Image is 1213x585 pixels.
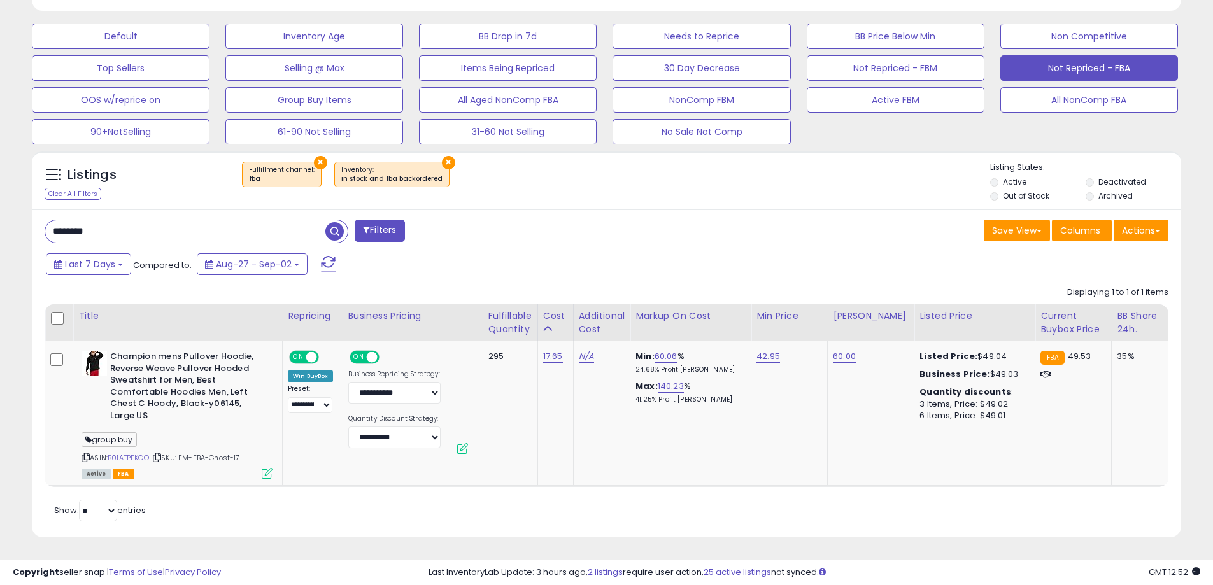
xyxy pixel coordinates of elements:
[442,156,455,169] button: ×
[1003,176,1026,187] label: Active
[341,165,443,184] span: Inventory :
[919,410,1025,421] div: 6 Items, Price: $49.01
[704,566,771,578] a: 25 active listings
[807,87,984,113] button: Active FBM
[1068,350,1091,362] span: 49.53
[635,365,741,374] p: 24.68% Profit [PERSON_NAME]
[32,24,209,49] button: Default
[833,309,909,323] div: [PERSON_NAME]
[630,304,751,341] th: The percentage added to the cost of goods (COGS) that forms the calculator for Min & Max prices.
[288,309,337,323] div: Repricing
[635,395,741,404] p: 41.25% Profit [PERSON_NAME]
[984,220,1050,241] button: Save View
[1098,190,1133,201] label: Archived
[1060,224,1100,237] span: Columns
[635,350,655,362] b: Min:
[1000,55,1178,81] button: Not Repriced - FBA
[165,566,221,578] a: Privacy Policy
[419,55,597,81] button: Items Being Repriced
[613,119,790,144] button: No Sale Not Comp
[32,55,209,81] button: Top Sellers
[82,432,137,447] span: group buy
[317,352,337,363] span: OFF
[543,350,563,363] a: 17.65
[82,351,273,477] div: ASIN:
[807,55,984,81] button: Not Repriced - FBM
[249,174,315,183] div: fba
[756,350,780,363] a: 42.95
[919,368,990,380] b: Business Price:
[658,380,684,393] a: 140.23
[919,309,1030,323] div: Listed Price
[1000,87,1178,113] button: All NonComp FBA
[355,220,404,242] button: Filters
[919,386,1025,398] div: :
[419,24,597,49] button: BB Drop in 7d
[288,370,333,382] div: Win BuyBox
[1117,351,1159,362] div: 35%
[225,55,403,81] button: Selling @ Max
[543,309,568,323] div: Cost
[314,156,327,169] button: ×
[635,309,746,323] div: Markup on Cost
[151,453,240,463] span: | SKU: EM-FBA-Ghost-17
[613,87,790,113] button: NonComp FBM
[108,453,149,463] a: B01ATPEKCO
[82,351,107,376] img: 41yQ947VLmL._SL40_.jpg
[635,380,658,392] b: Max:
[1114,220,1168,241] button: Actions
[351,352,367,363] span: ON
[635,351,741,374] div: %
[13,566,59,578] strong: Copyright
[419,119,597,144] button: 31-60 Not Selling
[113,469,134,479] span: FBA
[419,87,597,113] button: All Aged NonComp FBA
[225,87,403,113] button: Group Buy Items
[78,309,277,323] div: Title
[919,386,1011,398] b: Quantity discounts
[1117,309,1163,336] div: BB Share 24h.
[1040,351,1064,365] small: FBA
[1149,566,1200,578] span: 2025-09-10 12:52 GMT
[579,309,625,336] div: Additional Cost
[579,350,594,363] a: N/A
[341,174,443,183] div: in stock and fba backordered
[110,351,265,425] b: Champion mens Pullover Hoodie, Reverse Weave Pullover Hooded Sweatshirt for Men, Best Comfortable...
[488,309,532,336] div: Fulfillable Quantity
[348,414,441,423] label: Quantity Discount Strategy:
[1098,176,1146,187] label: Deactivated
[990,162,1181,174] p: Listing States:
[216,258,292,271] span: Aug-27 - Sep-02
[133,259,192,271] span: Compared to:
[82,469,111,479] span: All listings currently available for purchase on Amazon
[54,504,146,516] span: Show: entries
[919,398,1025,410] div: 3 Items, Price: $49.02
[1067,286,1168,299] div: Displaying 1 to 1 of 1 items
[13,567,221,579] div: seller snap | |
[67,166,117,184] h5: Listings
[32,87,209,113] button: OOS w/reprice on
[1040,309,1106,336] div: Current Buybox Price
[1000,24,1178,49] button: Non Competitive
[32,119,209,144] button: 90+NotSelling
[109,566,163,578] a: Terms of Use
[756,309,822,323] div: Min Price
[288,384,333,413] div: Preset:
[613,24,790,49] button: Needs to Reprice
[225,24,403,49] button: Inventory Age
[249,165,315,184] span: Fulfillment channel :
[635,381,741,404] div: %
[348,309,478,323] div: Business Pricing
[833,350,856,363] a: 60.00
[1052,220,1112,241] button: Columns
[919,350,977,362] b: Listed Price:
[807,24,984,49] button: BB Price Below Min
[588,566,623,578] a: 2 listings
[919,351,1025,362] div: $49.04
[429,567,1200,579] div: Last InventoryLab Update: 3 hours ago, require user action, not synced.
[225,119,403,144] button: 61-90 Not Selling
[655,350,677,363] a: 60.06
[488,351,528,362] div: 295
[377,352,397,363] span: OFF
[1003,190,1049,201] label: Out of Stock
